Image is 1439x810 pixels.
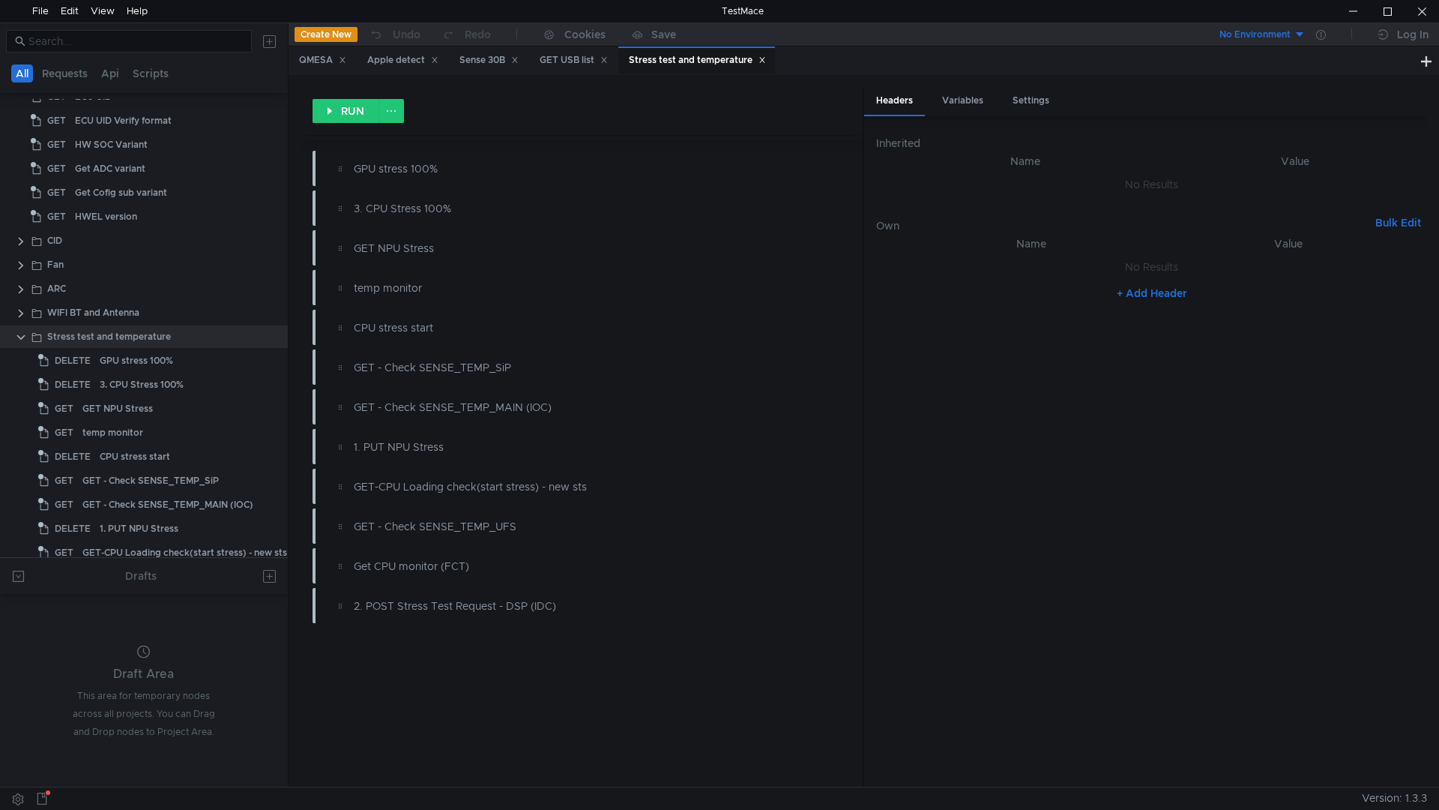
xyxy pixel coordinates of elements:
[1162,152,1427,170] th: Value
[1125,178,1178,191] nz-embed-empty: No Results
[47,301,139,324] div: WIFI BT and Antenna
[47,133,66,156] span: GET
[354,240,736,256] div: GET NPU Stress
[55,541,73,564] span: GET
[354,319,736,336] div: CPU stress start
[367,52,438,68] div: Apple detect
[431,23,501,46] button: Redo
[82,493,253,516] div: GET - Check SENSE_TEMP_MAIN (IOC)
[354,359,736,376] div: GET - Check SENSE_TEMP_SiP
[564,25,606,43] div: Cookies
[354,399,736,415] div: GET - Check SENSE_TEMP_MAIN (IOC)
[930,87,995,115] div: Variables
[125,567,157,585] div: Drafts
[100,349,173,372] div: GPU stress 100%
[354,200,736,217] div: 3. CPU Stress 100%
[55,517,91,540] span: DELETE
[354,478,736,495] div: GET-CPU Loading check(start stress) - new sts
[100,517,178,540] div: 1. PUT NPU Stress
[1362,787,1427,809] span: Version: 1.3.3
[299,52,346,68] div: QMESA
[651,29,676,40] div: Save
[876,217,1369,235] h6: Own
[75,181,167,204] div: Get Cofig sub variant
[354,160,736,177] div: GPU stress 100%
[354,558,736,574] div: Get CPU monitor (FCT)
[28,33,243,49] input: Search...
[459,52,519,68] div: Sense 30B
[55,493,73,516] span: GET
[55,349,91,372] span: DELETE
[465,25,491,43] div: Redo
[629,52,766,68] div: Stress test and temperature
[55,445,91,468] span: DELETE
[358,23,431,46] button: Undo
[82,541,287,564] div: GET-CPU Loading check(start stress) - new sts
[100,445,170,468] div: CPU stress start
[47,181,66,204] span: GET
[82,469,219,492] div: GET - Check SENSE_TEMP_SiP
[1369,214,1427,232] button: Bulk Edit
[55,373,91,396] span: DELETE
[75,133,148,156] div: HW SOC Variant
[55,469,73,492] span: GET
[82,421,143,444] div: temp monitor
[37,64,92,82] button: Requests
[75,205,137,228] div: HWEL version
[876,134,1427,152] h6: Inherited
[47,253,64,276] div: Fan
[75,157,145,180] div: Get ADC variant
[1125,260,1178,274] nz-embed-empty: No Results
[295,27,358,42] button: Create New
[313,99,379,123] button: RUN
[540,52,608,68] div: GET USB list
[900,235,1162,253] th: Name
[47,157,66,180] span: GET
[128,64,173,82] button: Scripts
[82,397,153,420] div: GET NPU Stress
[1001,87,1061,115] div: Settings
[393,25,420,43] div: Undo
[1111,284,1193,302] button: + Add Header
[354,518,736,535] div: GET - Check SENSE_TEMP_UFS
[1219,28,1291,42] div: No Environment
[47,109,66,132] span: GET
[55,421,73,444] span: GET
[888,152,1162,170] th: Name
[864,87,925,116] div: Headers
[11,64,33,82] button: All
[354,598,736,614] div: 2. POST Stress Test Request - DSP (IDC)
[100,373,184,396] div: 3. CPU Stress 100%
[1201,22,1306,46] button: No Environment
[97,64,124,82] button: Api
[354,439,736,455] div: 1. PUT NPU Stress
[75,109,172,132] div: ECU UID Verify format
[47,229,62,252] div: CID
[47,325,171,348] div: Stress test and temperature
[1397,25,1429,43] div: Log In
[47,277,66,300] div: ARC
[47,205,66,228] span: GET
[1162,235,1415,253] th: Value
[354,280,736,296] div: temp monitor
[55,397,73,420] span: GET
